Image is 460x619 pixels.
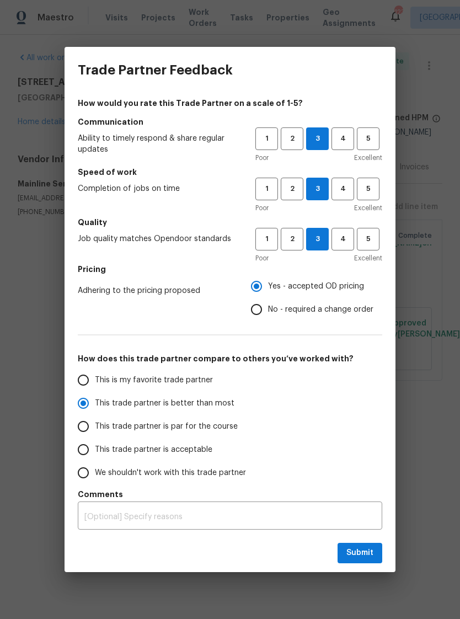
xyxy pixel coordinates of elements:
button: 2 [281,228,303,250]
span: This trade partner is acceptable [95,444,212,456]
span: 5 [358,183,378,195]
h5: Quality [78,217,382,228]
span: Excellent [354,152,382,163]
span: No - required a change order [268,304,373,316]
span: 1 [256,183,277,195]
span: This is my favorite trade partner [95,375,213,386]
h5: Pricing [78,264,382,275]
h3: Trade Partner Feedback [78,62,233,78]
button: 5 [357,178,379,200]
span: Ability to timely respond & share regular updates [78,133,238,155]
h5: How does this trade partner compare to others you’ve worked with? [78,353,382,364]
button: Submit [338,543,382,563]
h4: How would you rate this Trade Partner on a scale of 1-5? [78,98,382,109]
button: 3 [306,178,329,200]
span: 4 [333,183,353,195]
span: Completion of jobs on time [78,183,238,194]
div: Pricing [251,275,382,321]
span: 5 [358,233,378,246]
span: Job quality matches Opendoor standards [78,233,238,244]
button: 4 [331,178,354,200]
button: 4 [331,228,354,250]
button: 1 [255,178,278,200]
button: 1 [255,127,278,150]
button: 3 [306,127,329,150]
span: Excellent [354,253,382,264]
span: Yes - accepted OD pricing [268,281,364,292]
span: 2 [282,183,302,195]
h5: Communication [78,116,382,127]
span: Excellent [354,202,382,214]
span: 4 [333,233,353,246]
span: 3 [307,183,328,195]
span: Adhering to the pricing proposed [78,285,233,296]
button: 3 [306,228,329,250]
span: We shouldn't work with this trade partner [95,467,246,479]
span: This trade partner is better than most [95,398,234,409]
span: This trade partner is par for the course [95,421,238,433]
span: 1 [256,233,277,246]
h5: Comments [78,489,382,500]
span: 4 [333,132,353,145]
button: 2 [281,178,303,200]
button: 5 [357,127,379,150]
button: 5 [357,228,379,250]
div: How does this trade partner compare to others you’ve worked with? [78,369,382,484]
button: 1 [255,228,278,250]
span: Submit [346,546,373,560]
span: 3 [307,132,328,145]
span: 1 [256,132,277,145]
span: 2 [282,233,302,246]
button: 4 [331,127,354,150]
h5: Speed of work [78,167,382,178]
button: 2 [281,127,303,150]
span: Poor [255,253,269,264]
span: 3 [307,233,328,246]
span: 2 [282,132,302,145]
span: Poor [255,152,269,163]
span: 5 [358,132,378,145]
span: Poor [255,202,269,214]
